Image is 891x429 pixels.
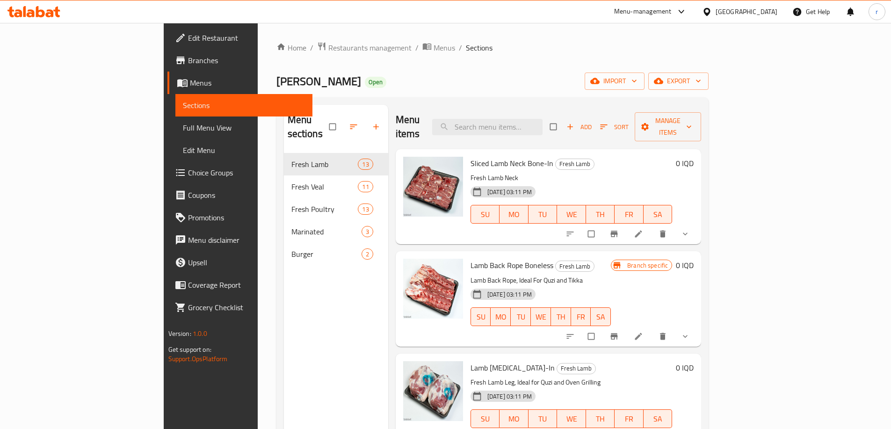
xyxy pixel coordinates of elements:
div: items [362,226,373,237]
h2: Menu items [396,113,421,141]
span: Manage items [642,115,694,138]
span: SA [647,412,669,426]
span: TU [514,310,527,324]
button: import [585,73,645,90]
button: sort-choices [560,224,582,244]
div: items [358,181,373,192]
span: Restaurants management [328,42,412,53]
span: TU [532,208,554,221]
li: / [415,42,419,53]
p: Fresh Lamb Neck [471,172,673,184]
img: Sliced Lamb Neck Bone-In [403,157,463,217]
a: Edit Menu [175,139,312,161]
span: MO [503,412,525,426]
div: Fresh Veal [291,181,358,192]
button: TH [551,307,571,326]
span: FR [575,310,587,324]
span: Full Menu View [183,122,305,133]
span: Menus [190,77,305,88]
span: Select section [544,118,564,136]
div: Fresh Lamb13 [284,153,388,175]
span: Fresh Lamb [556,159,594,169]
span: Fresh Lamb [291,159,358,170]
input: search [432,119,543,135]
a: Edit menu item [634,229,645,239]
span: Sort items [594,120,635,134]
button: TU [511,307,531,326]
span: Marinated [291,226,362,237]
button: Add [564,120,594,134]
button: WE [557,409,586,428]
div: Fresh Lamb [555,261,594,272]
img: Lamb Thigh Bone-In [403,361,463,421]
p: Lamb Back Rope, Ideal For Quzi and Tikka [471,275,611,286]
span: TH [590,208,611,221]
button: FR [615,205,644,224]
a: Menus [167,72,312,94]
a: Sections [175,94,312,116]
button: TH [586,409,615,428]
span: WE [561,412,582,426]
button: SA [644,409,673,428]
span: [PERSON_NAME] [276,71,361,92]
h6: 0 IQD [676,259,694,272]
span: 13 [358,160,372,169]
div: Fresh Lamb [555,159,594,170]
span: Select to update [582,225,602,243]
span: Branch specific [623,261,672,270]
span: Upsell [188,257,305,268]
div: items [358,204,373,215]
img: Lamb Back Rope Boneless [403,259,463,319]
span: Open [365,78,386,86]
span: SA [594,310,607,324]
button: SU [471,409,500,428]
nav: Menu sections [284,149,388,269]
button: Sort [598,120,631,134]
span: export [656,75,701,87]
span: TH [555,310,567,324]
span: MO [494,310,507,324]
span: Menu disclaimer [188,234,305,246]
a: Restaurants management [317,42,412,54]
span: Fresh Poultry [291,204,358,215]
button: MO [500,205,529,224]
p: Fresh Lamb Leg, Ideal for Quzi and Oven Grilling [471,377,673,388]
span: [DATE] 03:11 PM [484,392,536,401]
h6: 0 IQD [676,361,694,374]
svg: Show Choices [681,332,690,341]
span: TH [590,412,611,426]
span: Fresh Lamb [557,363,595,374]
button: delete [652,326,675,347]
div: Open [365,77,386,88]
button: SU [471,205,500,224]
span: r [876,7,878,17]
button: SU [471,307,491,326]
button: MO [500,409,529,428]
button: Branch-specific-item [604,326,626,347]
a: Choice Groups [167,161,312,184]
a: Promotions [167,206,312,229]
div: Fresh Lamb [557,363,596,374]
div: Burger2 [284,243,388,265]
button: FR [615,409,644,428]
a: Coupons [167,184,312,206]
span: Sort sections [343,116,366,137]
span: FR [618,208,640,221]
button: Branch-specific-item [604,224,626,244]
span: MO [503,208,525,221]
span: Fresh Lamb [556,261,594,272]
span: Select all sections [324,118,343,136]
button: Add section [366,116,388,137]
div: [GEOGRAPHIC_DATA] [716,7,777,17]
span: FR [618,412,640,426]
span: 3 [362,227,373,236]
button: delete [652,224,675,244]
button: Manage items [635,112,701,141]
button: sort-choices [560,326,582,347]
span: [DATE] 03:11 PM [484,188,536,196]
div: items [358,159,373,170]
div: Fresh Poultry13 [284,198,388,220]
span: Select to update [582,327,602,345]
